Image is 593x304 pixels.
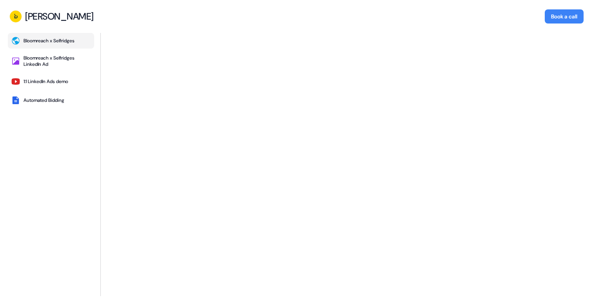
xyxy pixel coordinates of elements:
[24,78,68,85] div: 1:1 LinkedIn Ads demo
[8,92,94,108] button: Automated Bidding
[8,33,94,49] button: Bloomreach x Selfridges
[545,9,584,24] button: Book a call
[24,97,64,103] div: Automated Bidding
[25,11,94,22] div: [PERSON_NAME]
[24,55,91,67] div: Bloomreach x Selfridges LinkedIn Ad
[8,74,94,89] button: 1:1 LinkedIn Ads demo
[8,52,94,71] button: Bloomreach x Selfridges LinkedIn Ad
[24,38,75,44] div: Bloomreach x Selfridges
